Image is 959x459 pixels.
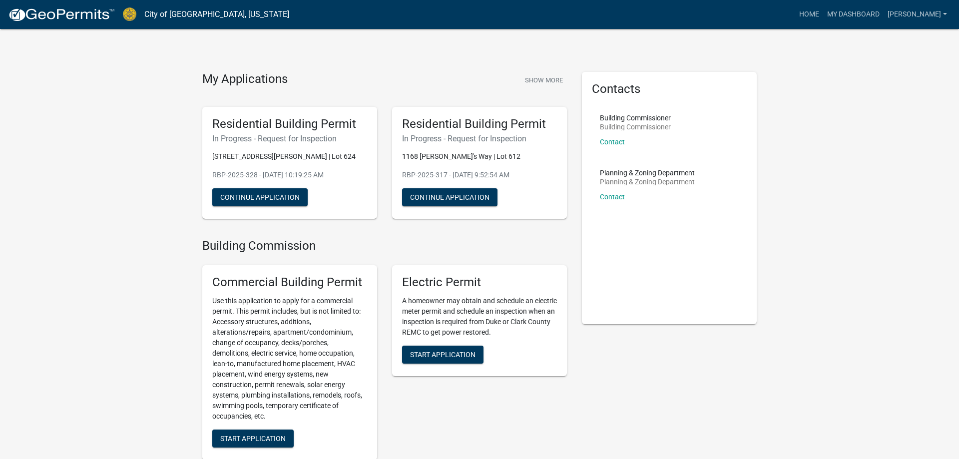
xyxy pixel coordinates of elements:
[600,169,695,176] p: Planning & Zoning Department
[600,178,695,185] p: Planning & Zoning Department
[410,351,476,359] span: Start Application
[823,5,884,24] a: My Dashboard
[402,188,497,206] button: Continue Application
[212,296,367,422] p: Use this application to apply for a commercial permit. This permit includes, but is not limited t...
[402,170,557,180] p: RBP-2025-317 - [DATE] 9:52:54 AM
[600,123,671,130] p: Building Commissioner
[212,275,367,290] h5: Commercial Building Permit
[402,117,557,131] h5: Residential Building Permit
[144,6,289,23] a: City of [GEOGRAPHIC_DATA], [US_STATE]
[123,7,136,21] img: City of Jeffersonville, Indiana
[212,430,294,448] button: Start Application
[212,170,367,180] p: RBP-2025-328 - [DATE] 10:19:25 AM
[212,151,367,162] p: [STREET_ADDRESS][PERSON_NAME] | Lot 624
[212,188,308,206] button: Continue Application
[402,296,557,338] p: A homeowner may obtain and schedule an electric meter permit and schedule an inspection when an i...
[212,117,367,131] h5: Residential Building Permit
[884,5,951,24] a: [PERSON_NAME]
[402,346,483,364] button: Start Application
[402,275,557,290] h5: Electric Permit
[521,72,567,88] button: Show More
[402,151,557,162] p: 1168 [PERSON_NAME]'s Way | Lot 612
[220,435,286,443] span: Start Application
[600,114,671,121] p: Building Commissioner
[592,82,747,96] h5: Contacts
[202,72,288,87] h4: My Applications
[212,134,367,143] h6: In Progress - Request for Inspection
[600,193,625,201] a: Contact
[600,138,625,146] a: Contact
[795,5,823,24] a: Home
[202,239,567,253] h4: Building Commission
[402,134,557,143] h6: In Progress - Request for Inspection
